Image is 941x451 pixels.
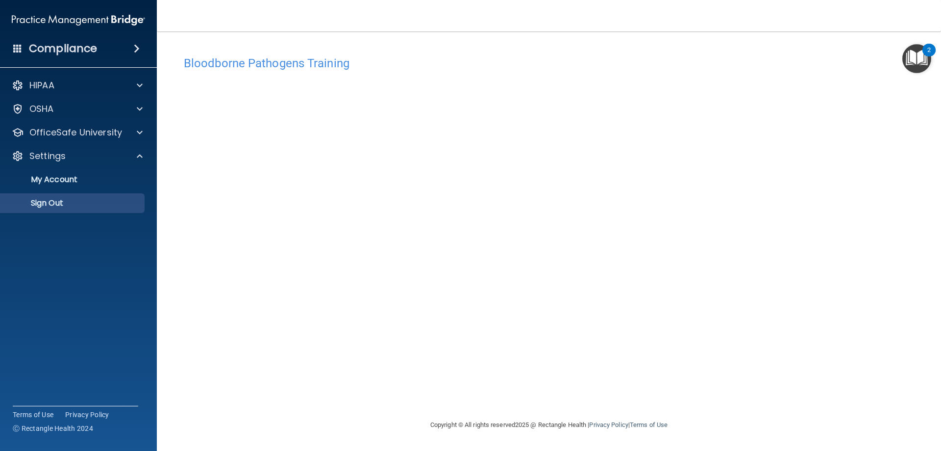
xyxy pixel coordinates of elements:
[29,127,122,138] p: OfficeSafe University
[630,421,668,428] a: Terms of Use
[6,198,140,208] p: Sign Out
[12,103,143,115] a: OSHA
[13,410,53,420] a: Terms of Use
[12,150,143,162] a: Settings
[184,75,914,377] iframe: bbp
[184,57,914,70] h4: Bloodborne Pathogens Training
[13,424,93,433] span: Ⓒ Rectangle Health 2024
[29,103,54,115] p: OSHA
[927,50,931,63] div: 2
[29,42,97,55] h4: Compliance
[12,127,143,138] a: OfficeSafe University
[589,421,628,428] a: Privacy Policy
[29,150,66,162] p: Settings
[65,410,109,420] a: Privacy Policy
[902,44,931,73] button: Open Resource Center, 2 new notifications
[12,80,143,91] a: HIPAA
[892,383,929,421] iframe: Drift Widget Chat Controller
[370,409,728,441] div: Copyright © All rights reserved 2025 @ Rectangle Health | |
[6,175,140,185] p: My Account
[12,10,145,30] img: PMB logo
[29,80,54,91] p: HIPAA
